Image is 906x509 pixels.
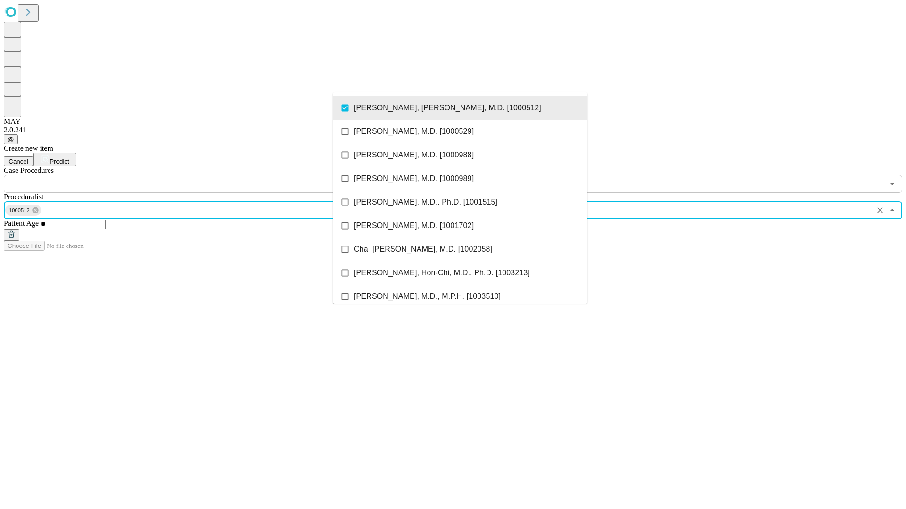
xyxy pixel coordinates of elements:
[354,291,501,302] span: [PERSON_NAME], M.D., M.P.H. [1003510]
[873,204,887,217] button: Clear
[886,204,899,217] button: Close
[8,136,14,143] span: @
[354,102,541,114] span: [PERSON_NAME], [PERSON_NAME], M.D. [1000512]
[4,126,902,134] div: 2.0.241
[354,173,474,184] span: [PERSON_NAME], M.D. [1000989]
[354,197,497,208] span: [PERSON_NAME], M.D., Ph.D. [1001515]
[4,134,18,144] button: @
[5,205,41,216] div: 1000512
[50,158,69,165] span: Predict
[354,267,530,279] span: [PERSON_NAME], Hon-Chi, M.D., Ph.D. [1003213]
[33,153,76,166] button: Predict
[4,219,39,227] span: Patient Age
[4,117,902,126] div: MAY
[354,244,492,255] span: Cha, [PERSON_NAME], M.D. [1002058]
[4,156,33,166] button: Cancel
[4,166,54,174] span: Scheduled Procedure
[354,149,474,161] span: [PERSON_NAME], M.D. [1000988]
[354,220,474,231] span: [PERSON_NAME], M.D. [1001702]
[8,158,28,165] span: Cancel
[4,193,43,201] span: Proceduralist
[886,177,899,190] button: Open
[4,144,53,152] span: Create new item
[354,126,474,137] span: [PERSON_NAME], M.D. [1000529]
[5,205,34,216] span: 1000512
